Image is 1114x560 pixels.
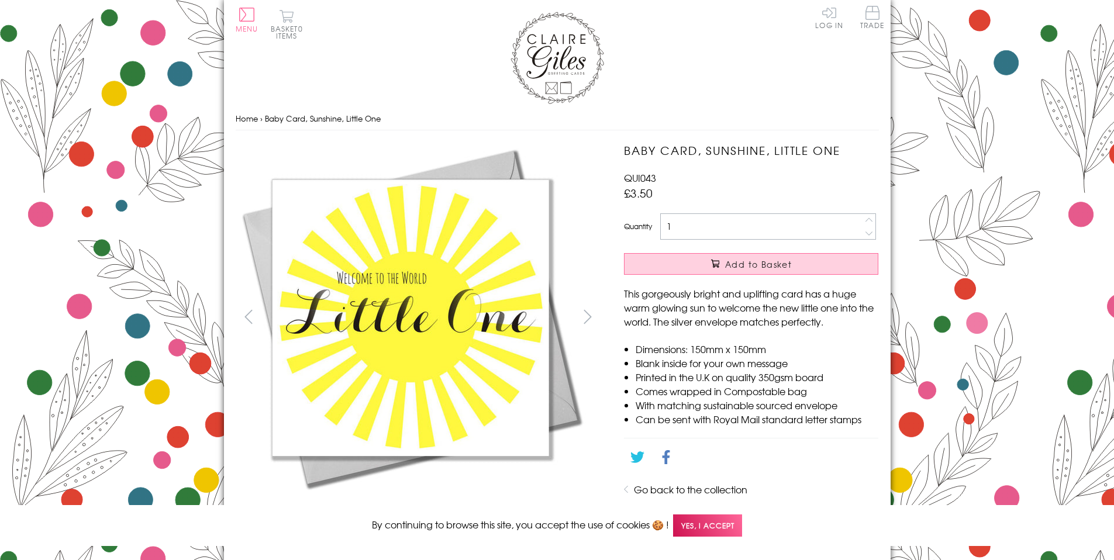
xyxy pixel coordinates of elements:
[624,253,878,275] button: Add to Basket
[236,8,258,32] button: Menu
[636,356,878,370] li: Blank inside for your own message
[236,303,262,330] button: prev
[624,171,656,185] span: QUI043
[265,113,381,124] span: Baby Card, Sunshine, Little One
[624,221,652,231] label: Quantity
[574,303,601,330] button: next
[634,482,747,496] a: Go back to the collection
[271,9,303,39] button: Basket0 items
[236,113,258,124] a: Home
[725,258,792,270] span: Add to Basket
[236,107,879,131] nav: breadcrumbs
[860,6,885,31] a: Trade
[511,12,604,104] img: Claire Giles Greetings Cards
[276,23,303,41] span: 0 items
[673,514,742,537] span: Yes, I accept
[260,113,263,124] span: ›
[236,142,587,493] img: Baby Card, Sunshine, Little One
[636,412,878,426] li: Can be sent with Royal Mail standard letter stamps
[636,384,878,398] li: Comes wrapped in Compostable bag
[624,142,878,159] h1: Baby Card, Sunshine, Little One
[636,342,878,356] li: Dimensions: 150mm x 150mm
[636,398,878,412] li: With matching sustainable sourced envelope
[236,23,258,34] span: Menu
[636,370,878,384] li: Printed in the U.K on quality 350gsm board
[624,185,653,201] span: £3.50
[624,286,878,329] p: This gorgeously bright and uplifting card has a huge warm glowing sun to welcome the new little o...
[860,6,885,29] span: Trade
[815,6,843,29] a: Log In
